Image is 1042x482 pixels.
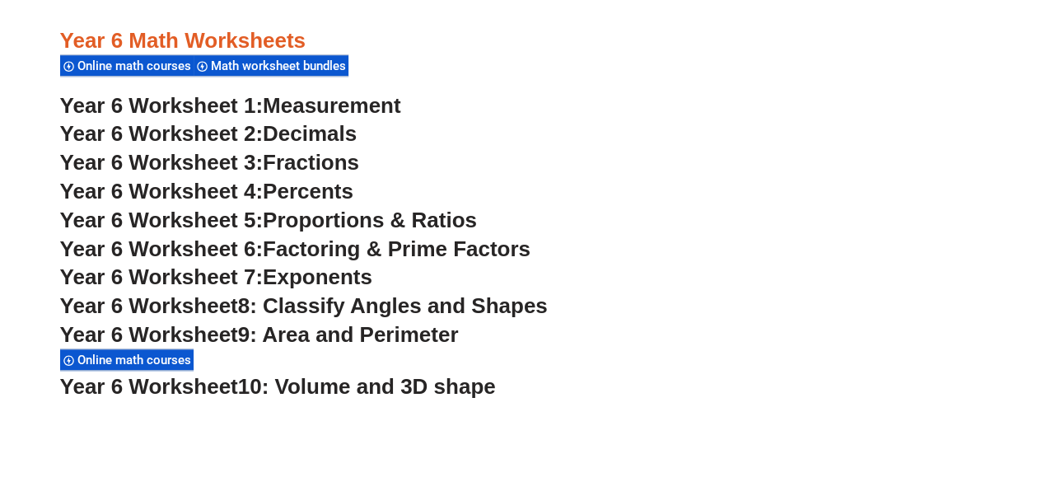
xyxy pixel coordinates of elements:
span: Year 6 Worksheet [60,374,238,399]
span: 10: Volume and 3D shape [238,374,496,399]
span: Year 6 Worksheet 4: [60,179,264,204]
iframe: Chat Widget [768,296,1042,482]
span: Online math courses [77,58,196,73]
span: Proportions & Ratios [263,208,477,232]
a: Year 6 Worksheet 5:Proportions & Ratios [60,208,477,232]
span: Measurement [263,93,401,118]
a: Year 6 Worksheet 7:Exponents [60,264,372,289]
span: Year 6 Worksheet 5: [60,208,264,232]
a: Year 6 Worksheet8: Classify Angles and Shapes [60,293,548,318]
a: Year 6 Worksheet 1:Measurement [60,93,401,118]
a: Year 6 Worksheet 2:Decimals [60,121,357,146]
span: Decimals [263,121,357,146]
a: Year 6 Worksheet 6:Factoring & Prime Factors [60,236,530,261]
span: Year 6 Worksheet 2: [60,121,264,146]
span: Fractions [263,150,359,175]
span: Year 6 Worksheet 1: [60,93,264,118]
span: Year 6 Worksheet [60,293,238,318]
span: Percents [263,179,353,204]
div: Online math courses [60,349,194,371]
h3: Year 6 Math Worksheets [60,27,983,55]
a: Year 6 Worksheet 4:Percents [60,179,353,204]
span: Exponents [263,264,372,289]
span: Year 6 Worksheet [60,322,238,347]
a: Year 6 Worksheet10: Volume and 3D shape [60,374,496,399]
span: 9: Area and Perimeter [238,322,459,347]
div: Math worksheet bundles [194,54,348,77]
a: Year 6 Worksheet 3:Fractions [60,150,359,175]
span: Factoring & Prime Factors [263,236,530,261]
span: 8: Classify Angles and Shapes [238,293,548,318]
span: Math worksheet bundles [211,58,351,73]
span: Year 6 Worksheet 6: [60,236,264,261]
span: Online math courses [77,353,196,367]
div: Online math courses [60,54,194,77]
a: Year 6 Worksheet9: Area and Perimeter [60,322,459,347]
span: Year 6 Worksheet 3: [60,150,264,175]
span: Year 6 Worksheet 7: [60,264,264,289]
